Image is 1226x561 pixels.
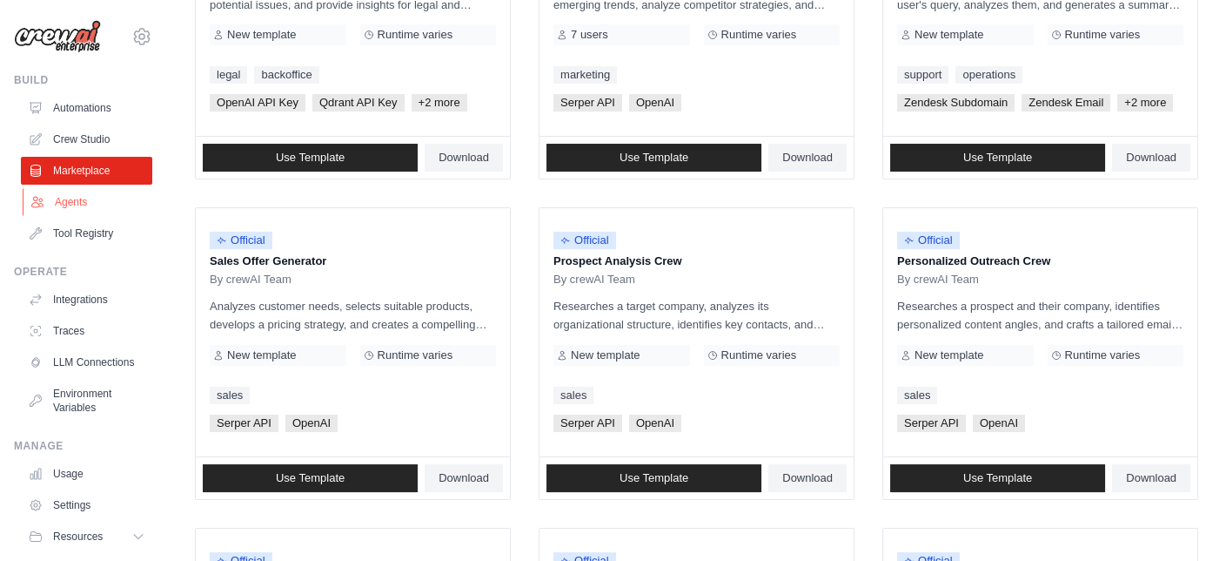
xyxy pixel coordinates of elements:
[553,232,616,249] span: Official
[1112,144,1190,172] a: Download
[14,439,152,453] div: Manage
[546,464,761,492] a: Use Template
[553,66,617,84] a: marketing
[955,66,1022,84] a: operations
[553,94,622,112] span: Serper API
[963,151,1032,165] span: Use Template
[553,387,593,404] a: sales
[21,94,152,122] a: Automations
[276,151,345,165] span: Use Template
[210,273,291,287] span: By crewAI Team
[571,28,608,42] span: 7 users
[890,144,1105,172] a: Use Template
[425,144,503,172] a: Download
[14,73,152,87] div: Build
[890,464,1105,492] a: Use Template
[21,460,152,488] a: Usage
[21,157,152,185] a: Marketplace
[14,20,101,53] img: Logo
[897,387,937,404] a: sales
[782,151,833,165] span: Download
[14,265,152,279] div: Operate
[21,317,152,345] a: Traces
[210,297,496,334] p: Analyzes customer needs, selects suitable products, develops a pricing strategy, and creates a co...
[629,415,681,432] span: OpenAI
[21,380,152,422] a: Environment Variables
[227,28,296,42] span: New template
[210,94,305,112] span: OpenAI API Key
[897,94,1015,112] span: Zendesk Subdomain
[629,94,681,112] span: OpenAI
[914,28,983,42] span: New template
[21,125,152,153] a: Crew Studio
[21,491,152,519] a: Settings
[973,415,1025,432] span: OpenAI
[897,273,979,287] span: By crewAI Team
[897,415,966,432] span: Serper API
[1065,28,1141,42] span: Runtime varies
[312,94,405,112] span: Qdrant API Key
[439,471,489,485] span: Download
[546,144,761,172] a: Use Template
[721,348,797,362] span: Runtime varies
[768,464,847,492] a: Download
[1022,94,1110,112] span: Zendesk Email
[553,297,840,334] p: Researches a target company, analyzes its organizational structure, identifies key contacts, and ...
[1126,151,1176,165] span: Download
[227,348,296,362] span: New template
[378,28,453,42] span: Runtime varies
[203,464,418,492] a: Use Template
[768,144,847,172] a: Download
[210,387,250,404] a: sales
[1065,348,1141,362] span: Runtime varies
[203,144,418,172] a: Use Template
[210,232,272,249] span: Official
[21,220,152,247] a: Tool Registry
[425,464,503,492] a: Download
[53,530,103,544] span: Resources
[21,286,152,314] a: Integrations
[620,151,688,165] span: Use Template
[23,188,154,216] a: Agents
[378,348,453,362] span: Runtime varies
[21,348,152,376] a: LLM Connections
[897,232,960,249] span: Official
[285,415,338,432] span: OpenAI
[553,253,840,270] p: Prospect Analysis Crew
[276,471,345,485] span: Use Template
[571,348,640,362] span: New template
[897,297,1183,334] p: Researches a prospect and their company, identifies personalized content angles, and crafts a tai...
[210,415,278,432] span: Serper API
[21,523,152,551] button: Resources
[254,66,318,84] a: backoffice
[1112,464,1190,492] a: Download
[782,471,833,485] span: Download
[721,28,797,42] span: Runtime varies
[412,94,467,112] span: +2 more
[914,348,983,362] span: New template
[1126,471,1176,485] span: Download
[553,415,622,432] span: Serper API
[897,253,1183,270] p: Personalized Outreach Crew
[897,66,948,84] a: support
[210,253,496,270] p: Sales Offer Generator
[963,471,1032,485] span: Use Template
[620,471,688,485] span: Use Template
[439,151,489,165] span: Download
[210,66,247,84] a: legal
[553,273,635,287] span: By crewAI Team
[1117,94,1173,112] span: +2 more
